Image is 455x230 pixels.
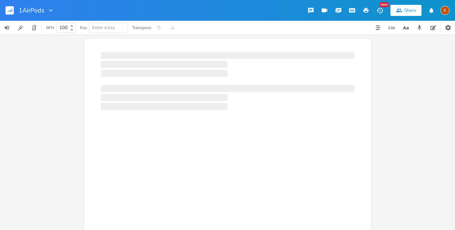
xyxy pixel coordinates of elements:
[441,2,449,18] button: K
[80,26,87,30] div: Key
[19,7,45,13] span: 1AirPods
[404,7,416,13] div: Share
[373,4,387,17] button: New
[92,25,115,31] span: Enter a key
[390,5,422,16] button: Share
[380,2,389,7] div: New
[132,26,151,30] div: Transpose
[441,6,449,15] div: Kat
[46,26,54,30] div: BPM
